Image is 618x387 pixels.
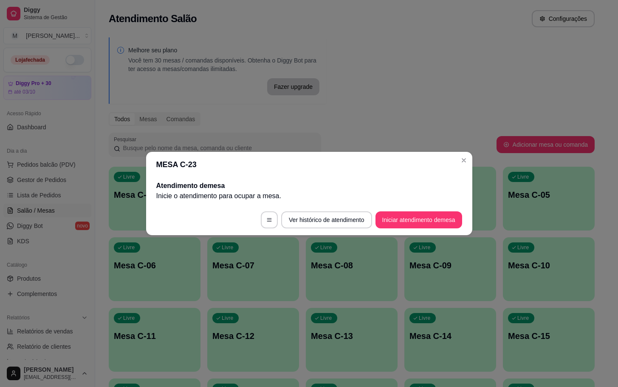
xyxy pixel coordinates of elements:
button: Iniciar atendimento demesa [375,211,462,228]
h2: Atendimento de mesa [156,181,462,191]
button: Ver histórico de atendimento [281,211,372,228]
header: MESA C-23 [146,152,472,177]
p: Inicie o atendimento para ocupar a mesa . [156,191,462,201]
button: Close [457,154,471,167]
